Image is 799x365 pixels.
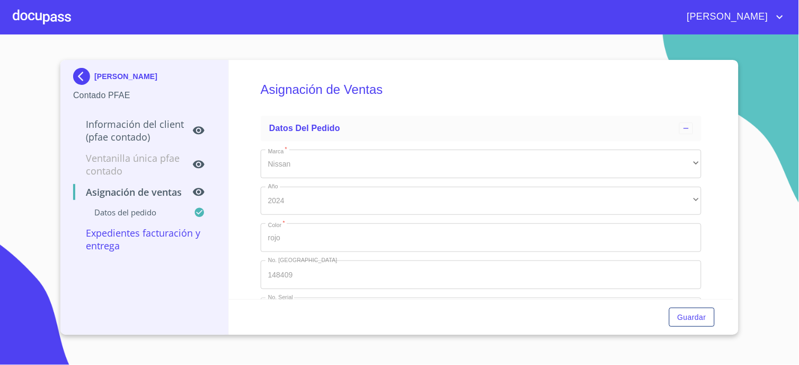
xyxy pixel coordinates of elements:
div: 2024 [261,187,702,215]
div: [PERSON_NAME] [73,68,216,89]
h5: Asignación de Ventas [261,68,702,111]
div: Nissan [261,150,702,178]
p: Asignación de Ventas [73,186,192,198]
span: Guardar [678,311,706,324]
span: [PERSON_NAME] [679,8,774,25]
button: account of current user [679,8,786,25]
p: [PERSON_NAME] [94,72,157,81]
p: Contado PFAE [73,89,216,102]
div: Datos del pedido [261,116,702,141]
span: Datos del pedido [269,124,340,133]
p: Ventanilla única PFAE contado [73,152,192,177]
button: Guardar [669,308,715,327]
p: Datos del pedido [73,207,194,218]
p: Información del Client (PFAE contado) [73,118,192,143]
img: Docupass spot blue [73,68,94,85]
p: Expedientes Facturación y Entrega [73,227,216,252]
